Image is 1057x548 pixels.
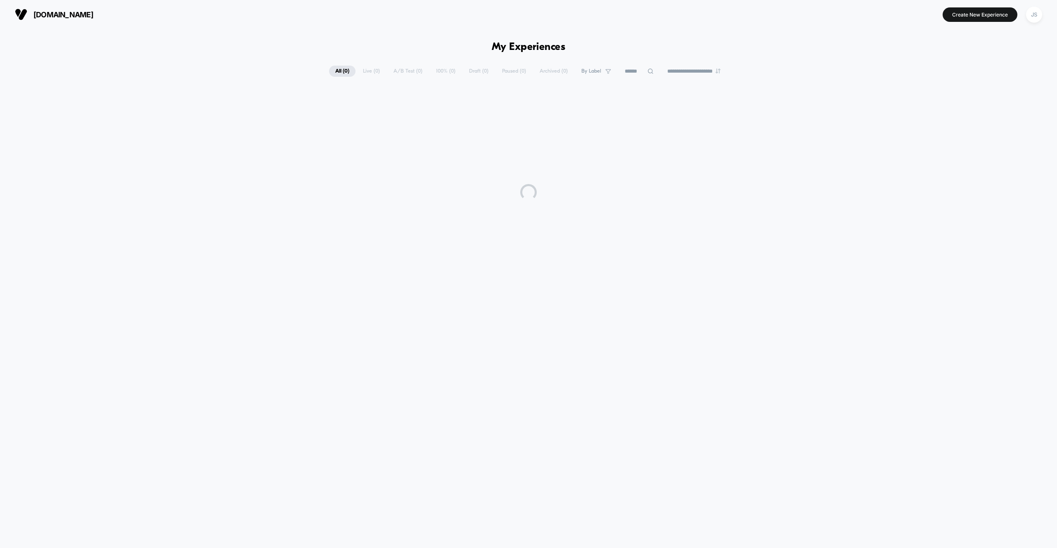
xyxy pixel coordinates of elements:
span: By Label [581,68,601,74]
div: JS [1026,7,1042,23]
img: Visually logo [15,8,27,21]
span: All ( 0 ) [329,66,355,77]
button: [DOMAIN_NAME] [12,8,96,21]
h1: My Experiences [492,41,566,53]
span: [DOMAIN_NAME] [33,10,93,19]
img: end [716,68,720,73]
button: Create New Experience [943,7,1017,22]
button: JS [1024,6,1045,23]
